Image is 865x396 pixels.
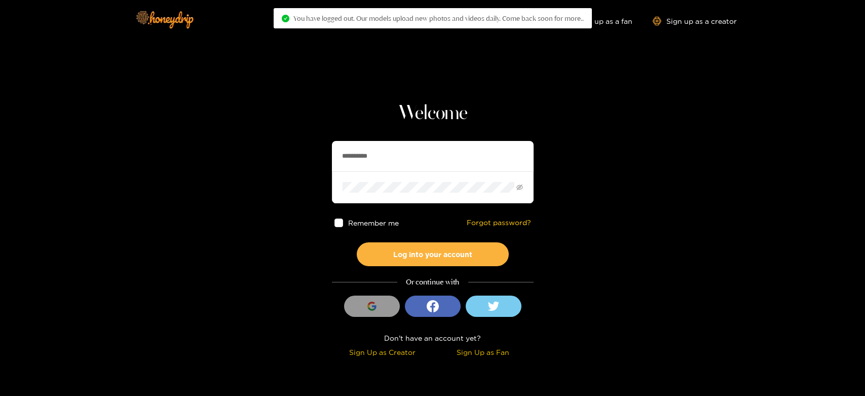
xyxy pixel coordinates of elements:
a: Forgot password? [467,219,531,227]
div: Don't have an account yet? [332,332,534,344]
span: check-circle [282,15,289,22]
a: Sign up as a fan [563,17,632,25]
div: Or continue with [332,276,534,288]
div: Sign Up as Creator [334,346,430,358]
span: You have logged out. Our models upload new photos and videos daily. Come back soon for more.. [293,14,584,22]
button: Log into your account [357,242,509,266]
h1: Welcome [332,101,534,126]
span: Remember me [348,219,398,227]
a: Sign up as a creator [653,17,737,25]
div: Sign Up as Fan [435,346,531,358]
span: eye-invisible [516,184,523,191]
